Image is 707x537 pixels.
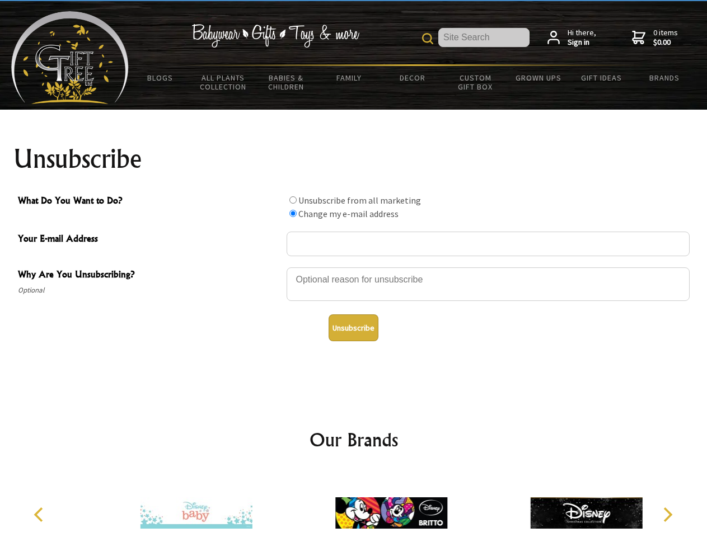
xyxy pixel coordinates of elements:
[298,195,421,206] label: Unsubscribe from all marketing
[570,66,633,89] a: Gift Ideas
[18,232,281,248] span: Your E-mail Address
[18,267,281,284] span: Why Are You Unsubscribing?
[318,66,381,89] a: Family
[289,196,297,204] input: What Do You Want to Do?
[568,37,596,48] strong: Sign in
[22,426,685,453] h2: Our Brands
[547,28,596,48] a: Hi there,Sign in
[192,66,255,98] a: All Plants Collection
[18,284,281,297] span: Optional
[255,66,318,98] a: Babies & Children
[28,502,53,527] button: Previous
[438,28,530,47] input: Site Search
[129,66,192,89] a: BLOGS
[298,208,399,219] label: Change my e-mail address
[329,314,378,341] button: Unsubscribe
[11,11,129,104] img: Babyware - Gifts - Toys and more...
[653,27,678,48] span: 0 items
[381,66,444,89] a: Decor
[655,502,680,527] button: Next
[287,267,690,301] textarea: Why Are You Unsubscribing?
[633,66,696,89] a: Brands
[422,33,433,44] img: product search
[444,66,507,98] a: Custom Gift Box
[507,66,570,89] a: Grown Ups
[13,145,694,172] h1: Unsubscribe
[287,232,690,256] input: Your E-mail Address
[632,28,678,48] a: 0 items$0.00
[289,210,297,217] input: What Do You Want to Do?
[191,24,359,48] img: Babywear - Gifts - Toys & more
[653,37,678,48] strong: $0.00
[568,28,596,48] span: Hi there,
[18,194,281,210] span: What Do You Want to Do?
